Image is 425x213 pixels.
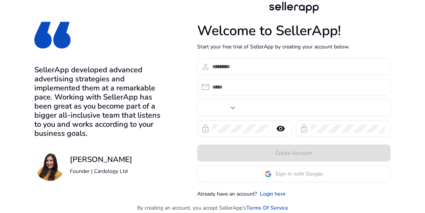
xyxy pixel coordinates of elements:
[272,124,290,133] mat-icon: remove_red_eye
[201,62,210,71] span: person
[201,82,210,92] span: email
[70,167,132,175] p: Founder | Cardology Ltd
[34,65,163,138] h3: SellerApp developed advanced advertising strategies and implemented them at a remarkable pace. Wo...
[197,23,391,39] h1: Welcome to SellerApp!
[197,43,391,51] p: Start your free trial of SellerApp by creating your account below.
[246,204,288,212] a: Terms Of Service
[197,190,257,198] p: Already have an account?
[300,124,309,133] span: lock
[70,155,132,164] h3: [PERSON_NAME]
[260,190,286,198] a: Login here
[201,124,210,133] span: lock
